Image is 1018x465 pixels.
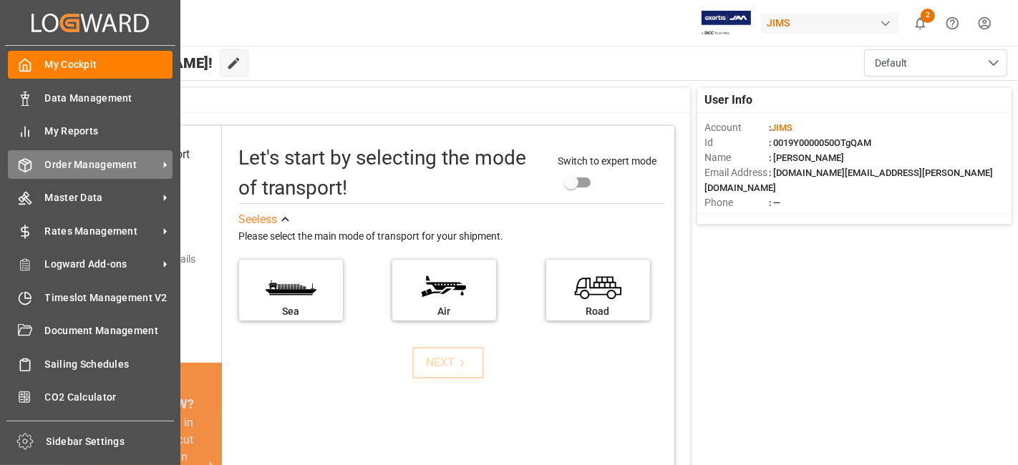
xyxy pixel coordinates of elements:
span: Account [704,120,769,135]
a: CO2 Calculator [8,383,173,411]
span: CO2 Calculator [45,390,173,405]
a: Document Management [8,317,173,345]
div: Please select the main mode of transport for your shipment. [239,228,664,245]
button: NEXT [412,347,484,378]
div: NEXT [426,354,470,371]
span: Phone [704,195,769,210]
span: Id [704,135,769,150]
span: Default [875,56,907,71]
span: JIMS [771,122,792,133]
span: : Shipper [769,212,805,223]
a: Timeslot Management V2 [8,283,173,311]
span: Rates Management [45,224,158,239]
a: Sailing Schedules [8,350,173,378]
span: Data Management [45,91,173,106]
span: Email Address [704,165,769,180]
span: Hello [PERSON_NAME]! [59,49,213,77]
span: : 0019Y0000050OTgQAM [769,137,871,148]
span: 2 [921,9,935,23]
div: Let's start by selecting the mode of transport! [239,143,543,203]
button: Help Center [936,7,969,39]
span: Switch to expert mode [558,155,656,167]
a: My Cockpit [8,51,173,79]
span: : [PERSON_NAME] [769,152,844,163]
button: JIMS [761,9,904,36]
span: : — [769,197,780,208]
span: Sailing Schedules [45,357,173,372]
span: My Reports [45,124,173,139]
span: Account Type [704,210,769,225]
div: JIMS [761,13,898,34]
div: Air [399,304,489,319]
button: open menu [864,49,1007,77]
span: Timeslot Management V2 [45,290,173,305]
span: Sidebar Settings [47,434,175,449]
span: Document Management [45,323,173,338]
div: Add shipping details [106,252,195,267]
button: show 2 new notifications [904,7,936,39]
span: Logward Add-ons [45,257,158,272]
div: Road [553,304,643,319]
span: : [769,122,792,133]
span: Name [704,150,769,165]
span: : [DOMAIN_NAME][EMAIL_ADDRESS][PERSON_NAME][DOMAIN_NAME] [704,167,993,193]
span: User Info [704,92,752,109]
img: Exertis%20JAM%20-%20Email%20Logo.jpg_1722504956.jpg [702,11,751,36]
span: My Cockpit [45,57,173,72]
a: Data Management [8,84,173,112]
span: Master Data [45,190,158,205]
a: My Reports [8,117,173,145]
div: See less [239,211,278,228]
div: Sea [246,304,336,319]
span: Order Management [45,157,158,172]
a: Tracking Shipment [8,416,173,444]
